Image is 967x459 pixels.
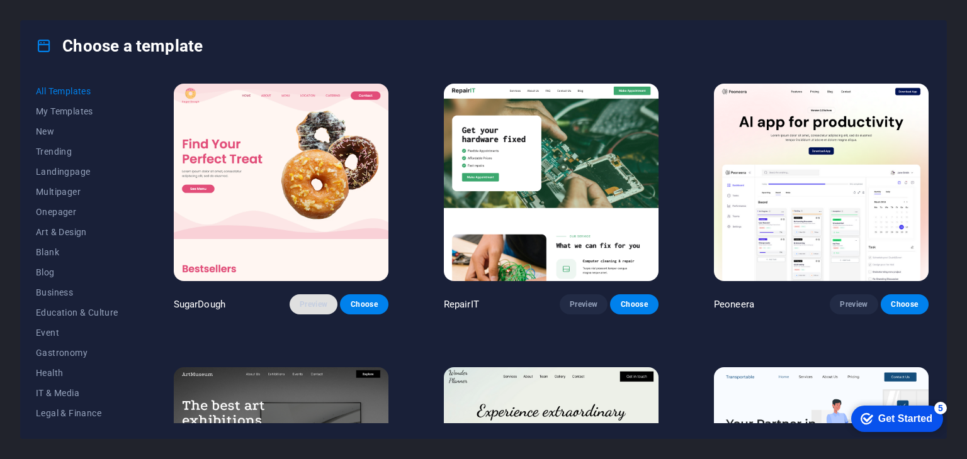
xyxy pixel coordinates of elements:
[36,81,118,101] button: All Templates
[290,294,337,314] button: Preview
[714,298,754,311] p: Peoneera
[36,388,118,398] span: IT & Media
[36,267,118,277] span: Blog
[36,323,118,343] button: Event
[174,298,225,311] p: SugarDough
[10,6,102,33] div: Get Started 5 items remaining, 0% complete
[36,222,118,242] button: Art & Design
[36,247,118,257] span: Blank
[174,84,388,281] img: SugarDough
[350,299,378,309] span: Choose
[610,294,658,314] button: Choose
[340,294,388,314] button: Choose
[36,187,118,197] span: Multipager
[830,294,878,314] button: Preview
[891,299,919,309] span: Choose
[444,84,659,281] img: RepairIT
[36,207,118,217] span: Onepager
[36,121,118,141] button: New
[93,3,106,15] div: 5
[36,147,118,157] span: Trending
[37,14,91,25] div: Get Started
[300,299,327,309] span: Preview
[36,126,118,136] span: New
[36,307,118,318] span: Education & Culture
[36,167,118,177] span: Landingpage
[36,328,118,338] span: Event
[36,36,203,56] h4: Choose a template
[36,86,118,96] span: All Templates
[36,343,118,363] button: Gastronomy
[36,408,118,418] span: Legal & Finance
[36,383,118,403] button: IT & Media
[570,299,597,309] span: Preview
[36,282,118,302] button: Business
[36,368,118,378] span: Health
[36,141,118,162] button: Trending
[36,302,118,323] button: Education & Culture
[36,227,118,237] span: Art & Design
[36,242,118,262] button: Blank
[881,294,929,314] button: Choose
[36,182,118,202] button: Multipager
[36,162,118,182] button: Landingpage
[36,101,118,121] button: My Templates
[36,202,118,222] button: Onepager
[560,294,608,314] button: Preview
[714,84,929,281] img: Peoneera
[36,262,118,282] button: Blog
[444,298,479,311] p: RepairIT
[840,299,868,309] span: Preview
[36,403,118,423] button: Legal & Finance
[36,363,118,383] button: Health
[620,299,648,309] span: Choose
[36,348,118,358] span: Gastronomy
[36,287,118,297] span: Business
[36,106,118,116] span: My Templates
